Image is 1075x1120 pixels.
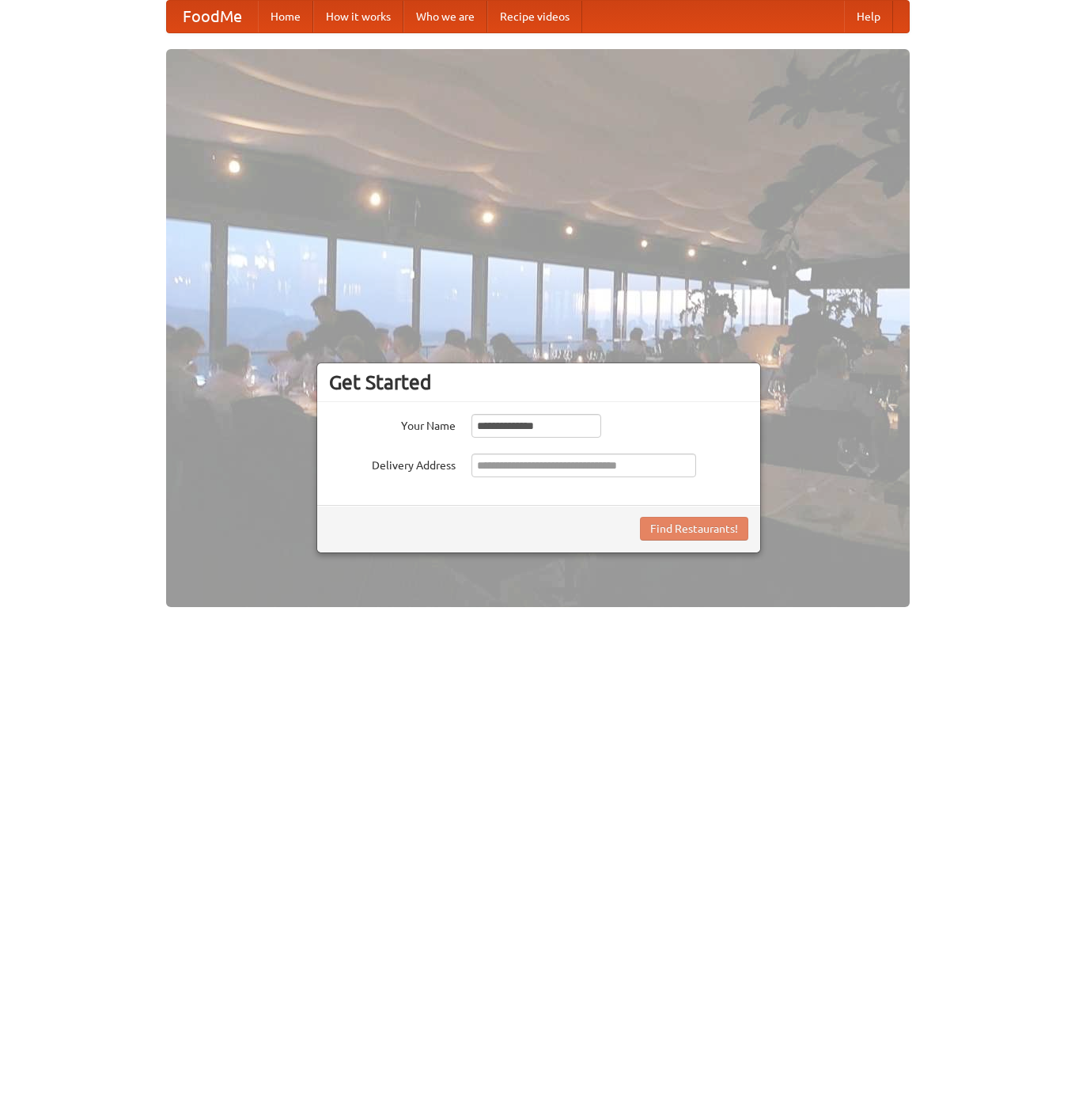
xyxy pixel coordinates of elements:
[640,517,748,541] button: Find Restaurants!
[329,370,748,394] h3: Get Started
[167,1,258,32] a: FoodMe
[403,1,487,32] a: Who we are
[329,414,456,434] label: Your Name
[487,1,582,32] a: Recipe videos
[844,1,893,32] a: Help
[258,1,313,32] a: Home
[329,454,456,473] label: Delivery Address
[313,1,403,32] a: How it works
